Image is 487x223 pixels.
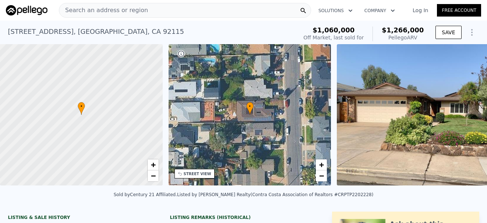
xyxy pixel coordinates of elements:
[78,103,85,110] span: •
[313,4,359,17] button: Solutions
[319,171,324,180] span: −
[435,26,461,39] button: SAVE
[151,171,155,180] span: −
[8,26,184,37] div: [STREET_ADDRESS] , [GEOGRAPHIC_DATA] , CA 92115
[148,159,159,170] a: Zoom in
[465,25,479,40] button: Show Options
[382,26,424,34] span: $1,266,000
[316,159,327,170] a: Zoom in
[316,170,327,181] a: Zoom out
[184,171,211,177] div: STREET VIEW
[313,26,354,34] span: $1,060,000
[114,192,177,197] div: Sold by Century 21 Affiliated .
[8,215,155,222] div: LISTING & SALE HISTORY
[246,103,254,110] span: •
[382,34,424,41] div: Pellego ARV
[59,6,148,15] span: Search an address or region
[303,34,364,41] div: Off Market, last sold for
[359,4,401,17] button: Company
[6,5,47,15] img: Pellego
[319,160,324,169] span: +
[78,102,85,115] div: •
[404,7,437,14] a: Log In
[177,192,373,197] div: Listed by [PERSON_NAME] Realty (Contra Costa Association of Realtors #CRPTP2202228)
[437,4,481,17] a: Free Account
[170,215,317,220] div: Listing Remarks (Historical)
[151,160,155,169] span: +
[246,102,254,115] div: •
[148,170,159,181] a: Zoom out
